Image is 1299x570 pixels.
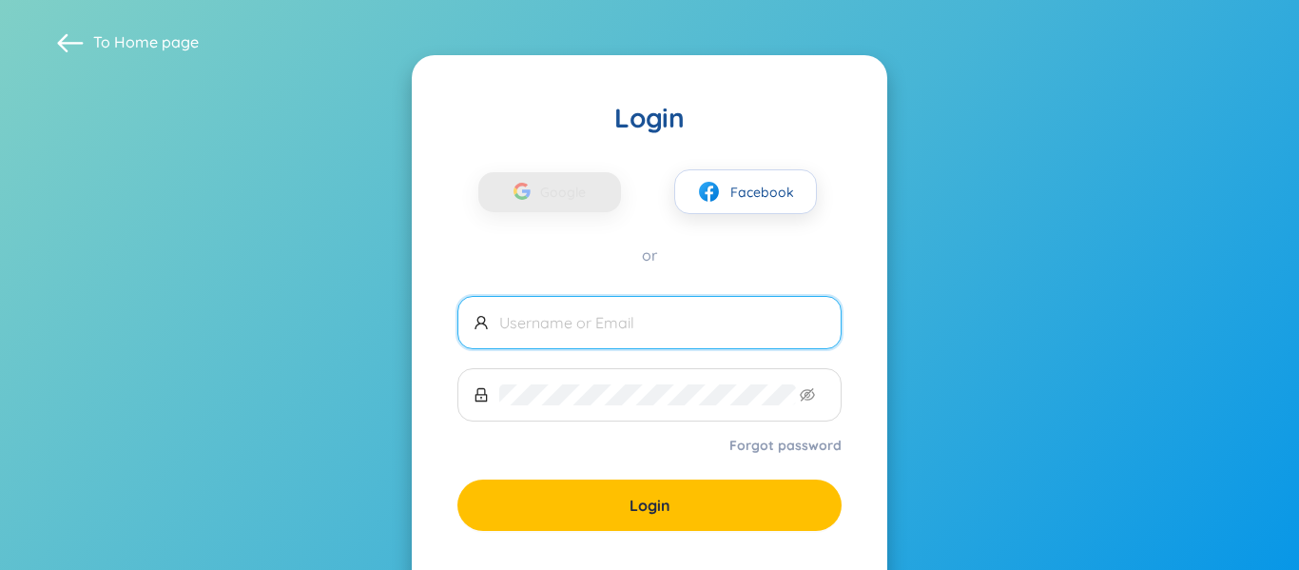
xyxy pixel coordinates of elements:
a: Home page [114,32,199,51]
span: eye-invisible [800,387,815,403]
span: To [93,31,199,52]
span: Login [630,495,670,516]
img: facebook [697,180,721,204]
input: Username or Email [499,312,825,333]
button: Google [478,172,621,212]
button: Login [457,480,842,531]
button: facebookFacebook [674,169,817,214]
span: Facebook [730,182,794,203]
span: user [474,315,489,330]
a: Forgot password [729,436,842,455]
div: or [457,245,842,265]
span: lock [474,387,489,403]
span: Google [540,172,595,212]
div: Login [457,101,842,135]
